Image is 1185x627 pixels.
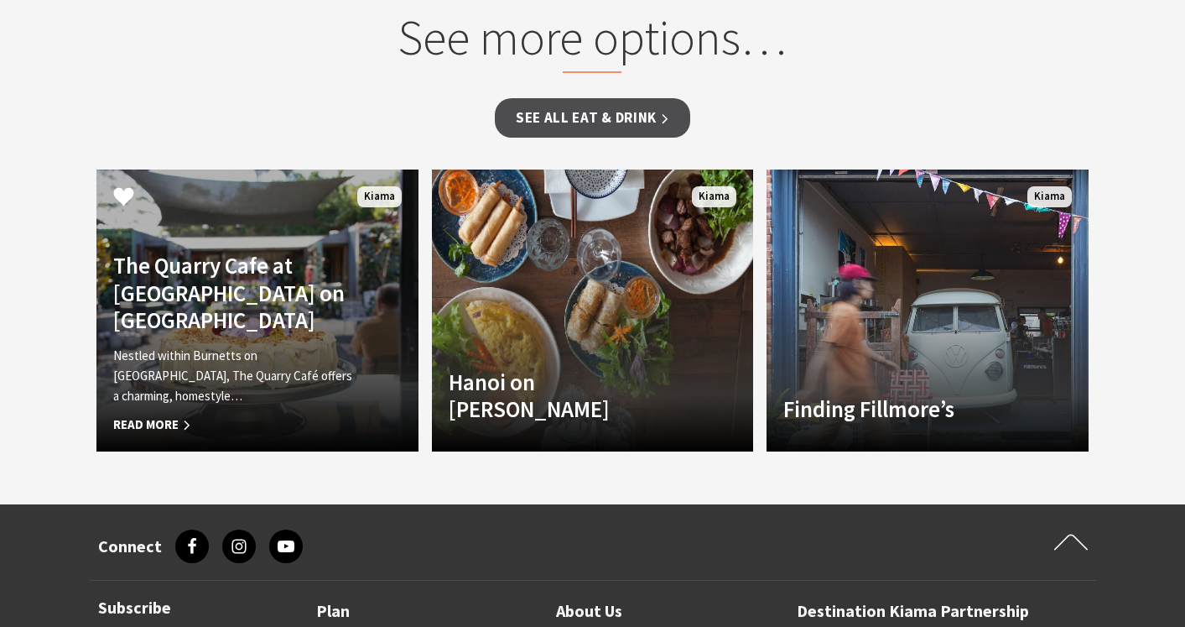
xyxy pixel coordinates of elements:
[98,598,274,618] h3: Subscribe
[767,170,1089,452] a: Finding Fillmore’s Kiama
[432,170,754,452] a: Another Image Used Hanoi on [PERSON_NAME] Kiama
[113,415,353,435] span: Read More
[692,186,736,207] span: Kiama
[113,252,353,333] h4: The Quarry Cafe at [GEOGRAPHIC_DATA] on [GEOGRAPHIC_DATA]
[797,598,1029,625] a: Destination Kiama Partnership
[556,598,622,625] a: About Us
[357,186,402,207] span: Kiama
[449,368,689,423] h4: Hanoi on [PERSON_NAME]
[113,346,353,406] p: Nestled within Burnetts on [GEOGRAPHIC_DATA], The Quarry Café offers a charming, homestyle…
[98,536,162,556] h3: Connect
[96,170,151,227] button: Click to Favourite The Quarry Cafe at Burnetts on Barney Garden Centre
[316,598,350,625] a: Plan
[96,170,418,452] a: The Quarry Cafe at [GEOGRAPHIC_DATA] on [GEOGRAPHIC_DATA] Nestled within Burnetts on [GEOGRAPHIC_...
[273,8,912,74] h2: See more options…
[495,98,690,138] a: See all Eat & Drink
[1027,186,1072,207] span: Kiama
[783,395,1023,422] h4: Finding Fillmore’s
